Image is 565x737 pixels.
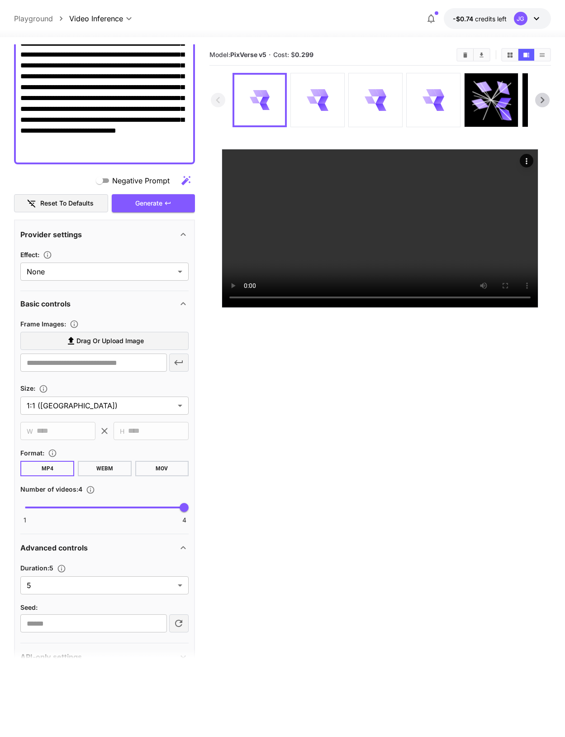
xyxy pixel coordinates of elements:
div: JG [514,12,527,25]
span: Seed : [20,603,38,611]
span: Cost: $ [273,51,313,58]
div: -$0.74188 [453,14,507,24]
button: Clear All [457,49,473,61]
span: Frame Images : [20,320,66,328]
label: Drag or upload image [20,332,189,350]
span: 1 [24,516,26,525]
span: credits left [475,15,507,23]
button: Choose the file format for the output video. [44,449,61,458]
button: Show media in list view [534,49,550,61]
span: Format : [20,449,44,457]
button: Show media in video view [518,49,534,61]
button: WEBM [78,461,132,476]
div: Show media in grid viewShow media in video viewShow media in list view [501,48,551,62]
span: Size : [20,384,35,392]
p: Provider settings [20,229,82,240]
button: Reset to defaults [14,194,108,213]
b: 0.299 [295,51,313,58]
p: · [269,49,271,60]
span: Model: [209,51,266,58]
span: W [27,426,33,436]
button: Generate [112,194,195,213]
span: 4 [182,516,186,525]
div: Basic controls [20,293,189,315]
div: API-only settings [20,646,189,668]
span: Duration : 5 [20,564,53,572]
div: Advanced controls [20,537,189,559]
div: Clear AllDownload All [456,48,490,62]
p: Basic controls [20,298,71,309]
button: Show media in grid view [502,49,518,61]
div: Actions [520,154,533,167]
span: Number of videos : 4 [20,485,82,493]
button: Download All [474,49,489,61]
span: -$0.74 [453,15,475,23]
span: 1:1 ([GEOGRAPHIC_DATA]) [27,400,174,411]
p: Advanced controls [20,542,88,553]
span: Generate [135,198,162,209]
span: 5 [27,580,174,591]
span: Negative Prompt [112,175,170,186]
b: PixVerse v5 [230,51,266,58]
span: Effect : [20,251,39,258]
span: None [27,266,174,277]
a: Playground [14,13,53,24]
div: Provider settings [20,224,189,245]
button: Upload frame images. [66,320,82,329]
button: MP4 [20,461,74,476]
button: Set the number of duration [53,564,70,573]
button: MOV [135,461,189,476]
nav: breadcrumb [14,13,69,24]
span: Video Inference [69,13,123,24]
span: H [120,426,124,436]
span: Drag or upload image [76,335,144,347]
button: -$0.74188JG [444,8,551,29]
button: Adjust the dimensions of the generated image by specifying its width and height in pixels, or sel... [35,384,52,393]
button: Specify how many videos to generate in a single request. Each video generation will be charged se... [82,485,99,494]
